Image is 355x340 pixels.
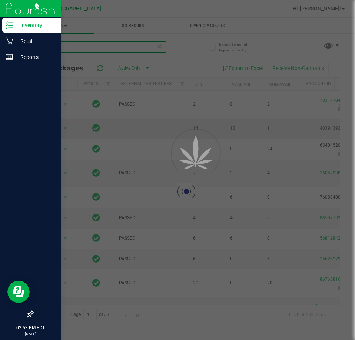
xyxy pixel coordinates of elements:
[3,324,57,331] p: 02:53 PM EDT
[13,53,57,61] p: Reports
[6,53,13,61] inline-svg: Reports
[13,21,57,30] p: Inventory
[6,37,13,45] inline-svg: Retail
[3,331,57,337] p: [DATE]
[13,37,57,46] p: Retail
[7,281,30,303] iframe: Resource center
[6,21,13,29] inline-svg: Inventory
